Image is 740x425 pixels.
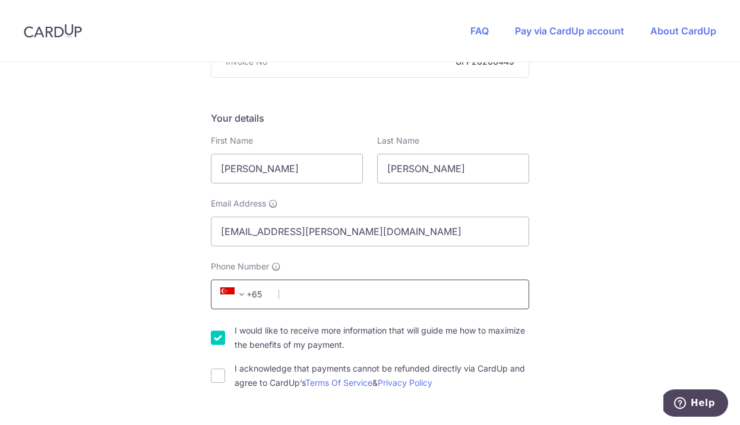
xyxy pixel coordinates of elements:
input: Email address [211,217,529,246]
input: Last name [377,154,529,183]
span: +65 [220,287,249,302]
a: FAQ [470,25,489,37]
a: Pay via CardUp account [515,25,624,37]
a: Privacy Policy [378,378,432,388]
label: Last Name [377,135,419,147]
span: Phone Number [211,261,269,272]
a: Terms Of Service [305,378,372,388]
a: About CardUp [650,25,716,37]
img: CardUp [24,24,82,38]
label: I acknowledge that payments cannot be refunded directly via CardUp and agree to CardUp’s & [235,361,529,390]
h5: Your details [211,111,529,125]
label: First Name [211,135,253,147]
input: First name [211,154,363,183]
label: I would like to receive more information that will guide me how to maximize the benefits of my pa... [235,323,529,352]
span: +65 [217,287,270,302]
span: Email Address [211,198,266,210]
iframe: Opens a widget where you can find more information [663,389,728,419]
